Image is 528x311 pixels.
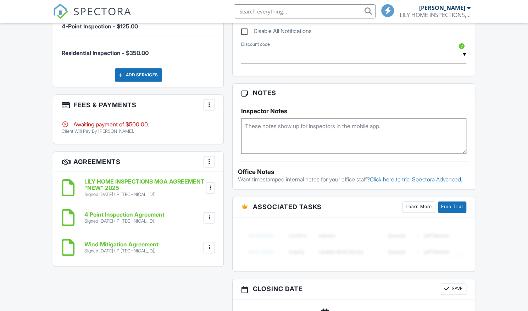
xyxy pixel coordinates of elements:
h5: Inspector Notes [241,108,466,115]
div: Signed [DATE] (IP [TECHNICAL_ID]) [84,218,165,224]
button: Save [441,283,466,295]
div: Awaiting payment of $500.00. [62,120,215,128]
h6: LILY HOME INSPECTIONS MGA AGREEMENT "NEW" 2025 [84,179,205,191]
h6: 4 Point Inspection Agreement [84,212,165,218]
div: Signed [DATE] (IP [TECHNICAL_ID]) [84,248,159,254]
span: SPECTORA [73,4,132,18]
h6: Wind Mitigation Agreement [84,241,159,248]
label: Disable All Notifications [241,28,312,37]
p: Want timestamped internal notes for your office staff? [238,175,469,183]
label: Discount code [241,41,270,48]
span: Associated Tasks [253,202,322,212]
a: SPECTORA [53,10,132,24]
span: Residential Inspection - $350.00 [62,49,149,56]
h3: Agreements [53,152,223,172]
div: [PERSON_NAME] [419,4,465,11]
div: Add Services [115,68,162,82]
h3: Fees & Payments [53,95,223,115]
img: The Best Home Inspection Software - Spectora [53,4,68,19]
span: Closing date [253,284,303,294]
p: Client Will Pay By [PERSON_NAME]. [62,129,215,134]
input: Search everything... [234,4,376,18]
a: Click here to trial Spectora Advanced. [370,176,462,183]
li: Service: Residential Inspection [62,36,215,62]
li: Service: 4-Point Inspection [62,10,215,36]
a: 4 Point Inspection Agreement Signed [DATE] (IP [TECHNICAL_ID]) [84,212,165,224]
a: LILY HOME INSPECTIONS MGA AGREEMENT "NEW" 2025 Signed [DATE] (IP [TECHNICAL_ID]) [84,179,205,197]
span: 4-Point Inspection - $125.00 [62,23,138,30]
div: Signed [DATE] (IP [TECHNICAL_ID]) [84,192,205,197]
div: LILY HOME INSPECTIONS, LLC [400,11,471,18]
a: Wind Mitigation Agreement Signed [DATE] (IP [TECHNICAL_ID]) [84,241,159,254]
img: blurred-tasks-251b60f19c3f713f9215ee2a18cbf2105fc2d72fcd585247cf5e9ec0c957c1dd.png [241,223,466,264]
h3: Notes [233,84,475,102]
div: Office Notes [238,168,469,175]
a: Free Trial [438,201,466,213]
a: Learn More [402,201,435,213]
